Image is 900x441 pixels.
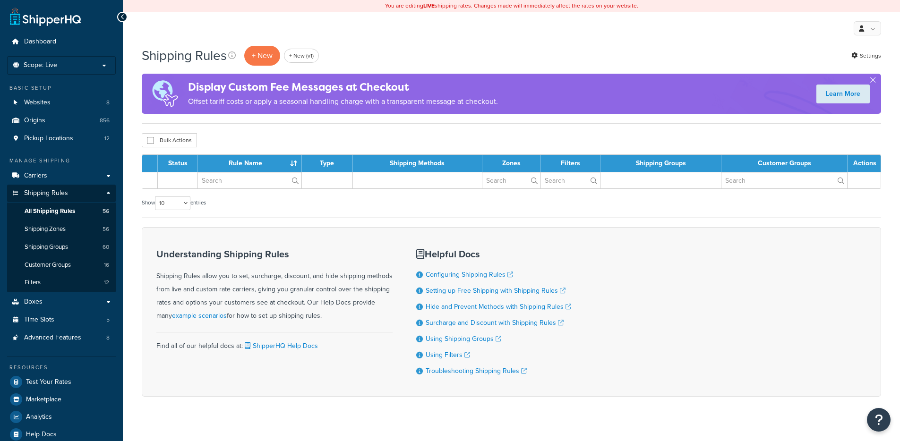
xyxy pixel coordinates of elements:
a: + New (v1) [284,49,319,63]
span: 12 [104,135,110,143]
span: Dashboard [24,38,56,46]
a: Boxes [7,293,116,311]
a: Settings [851,49,881,62]
a: Using Shipping Groups [426,334,501,344]
span: 8 [106,334,110,342]
a: All Shipping Rules 56 [7,203,116,220]
th: Shipping Methods [353,155,482,172]
li: Advanced Features [7,329,116,347]
span: Filters [25,279,41,287]
span: Origins [24,117,45,125]
span: 12 [104,279,109,287]
span: 856 [100,117,110,125]
span: Advanced Features [24,334,81,342]
a: Carriers [7,167,116,185]
span: Shipping Rules [24,189,68,197]
h4: Display Custom Fee Messages at Checkout [188,79,498,95]
th: Type [302,155,353,172]
div: Manage Shipping [7,157,116,165]
li: Pickup Locations [7,130,116,147]
img: duties-banner-06bc72dcb5fe05cb3f9472aba00be2ae8eb53ab6f0d8bb03d382ba314ac3c341.png [142,74,188,114]
input: Search [721,172,847,188]
a: Hide and Prevent Methods with Shipping Rules [426,302,571,312]
a: Setting up Free Shipping with Shipping Rules [426,286,566,296]
span: Shipping Zones [25,225,66,233]
a: example scenarios [172,311,227,321]
th: Shipping Groups [600,155,721,172]
a: Test Your Rates [7,373,116,390]
button: Bulk Actions [142,133,197,147]
span: 8 [106,99,110,107]
a: Advanced Features 8 [7,329,116,347]
span: Test Your Rates [26,378,71,386]
span: All Shipping Rules [25,207,75,215]
a: Websites 8 [7,94,116,111]
span: 56 [103,225,109,233]
a: Surcharge and Discount with Shipping Rules [426,318,564,328]
span: Marketplace [26,396,61,404]
h1: Shipping Rules [142,46,227,65]
span: Boxes [24,298,43,306]
a: Learn More [816,85,870,103]
span: Time Slots [24,316,54,324]
span: Help Docs [26,431,57,439]
a: Shipping Rules [7,185,116,202]
span: 60 [103,243,109,251]
a: ShipperHQ Home [10,7,81,26]
input: Search [198,172,301,188]
span: Customer Groups [25,261,71,269]
li: Shipping Zones [7,220,116,238]
span: Analytics [26,413,52,421]
span: Shipping Groups [25,243,68,251]
h3: Understanding Shipping Rules [156,249,393,259]
th: Zones [482,155,541,172]
div: Resources [7,364,116,372]
a: Pickup Locations 12 [7,130,116,147]
span: 5 [106,316,110,324]
a: Shipping Zones 56 [7,220,116,238]
a: Using Filters [426,350,470,360]
a: Configuring Shipping Rules [426,270,513,280]
li: Shipping Rules [7,185,116,292]
b: LIVE [423,1,435,10]
span: Scope: Live [24,61,57,69]
select: Showentries [155,196,190,210]
a: Marketplace [7,391,116,408]
li: Shipping Groups [7,238,116,256]
a: Troubleshooting Shipping Rules [426,366,527,376]
li: Origins [7,112,116,129]
a: Shipping Groups 60 [7,238,116,256]
h3: Helpful Docs [416,249,571,259]
p: Offset tariff costs or apply a seasonal handling charge with a transparent message at checkout. [188,95,498,108]
input: Search [482,172,541,188]
a: Origins 856 [7,112,116,129]
div: Find all of our helpful docs at: [156,332,393,353]
th: Actions [848,155,881,172]
a: Filters 12 [7,274,116,291]
li: All Shipping Rules [7,203,116,220]
div: Shipping Rules allow you to set, surcharge, discount, and hide shipping methods from live and cus... [156,249,393,322]
a: Customer Groups 16 [7,256,116,274]
th: Status [158,155,198,172]
span: 56 [103,207,109,215]
li: Filters [7,274,116,291]
div: Basic Setup [7,84,116,92]
span: Websites [24,99,51,107]
a: Dashboard [7,33,116,51]
li: Websites [7,94,116,111]
a: Analytics [7,408,116,425]
span: 16 [104,261,109,269]
li: Customer Groups [7,256,116,274]
input: Search [541,172,600,188]
span: Pickup Locations [24,135,73,143]
th: Filters [541,155,600,172]
li: Time Slots [7,311,116,329]
label: Show entries [142,196,206,210]
p: + New [244,46,280,65]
